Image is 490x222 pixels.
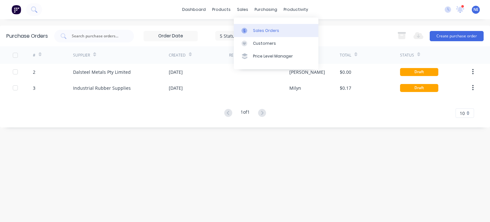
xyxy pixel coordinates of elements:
div: Milyn [289,85,301,91]
div: 3 [33,85,35,91]
div: Dalsteel Metals Pty Limited [73,69,131,75]
div: Reference [229,52,250,58]
div: Industrial Rubber Supplies [73,85,131,91]
div: Created [169,52,186,58]
button: Create purchase order [430,31,484,41]
div: [DATE] [169,69,183,75]
input: Search purchase orders... [71,33,124,39]
div: productivity [280,5,311,14]
div: [PERSON_NAME] [289,69,325,75]
div: Price Level Manager [253,53,293,59]
div: Purchase Orders [6,32,48,40]
div: # [33,52,35,58]
div: $0.00 [340,69,351,75]
span: 10 [460,110,465,117]
div: $0.17 [340,85,351,91]
div: products [209,5,234,14]
a: dashboard [179,5,209,14]
div: Supplier [73,52,90,58]
div: 1 of 1 [241,109,250,118]
div: purchasing [251,5,280,14]
div: Draft [400,84,438,92]
span: NE [473,7,479,12]
a: Sales Orders [234,24,318,37]
div: Draft [400,68,438,76]
input: Order Date [144,31,197,41]
a: Customers [234,37,318,50]
div: sales [234,5,251,14]
div: Total [340,52,351,58]
div: 5 Statuses [220,32,265,39]
div: Customers [253,41,276,46]
div: Sales Orders [253,28,279,34]
div: [DATE] [169,85,183,91]
a: Price Level Manager [234,50,318,63]
div: 2 [33,69,35,75]
img: Factory [11,5,21,14]
div: Status [400,52,414,58]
